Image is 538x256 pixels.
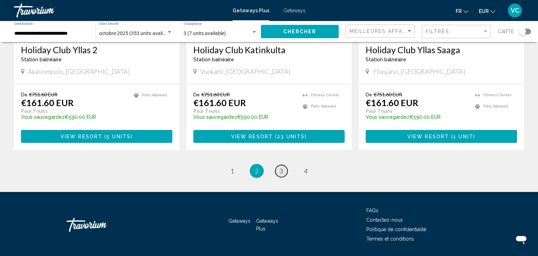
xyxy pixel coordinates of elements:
span: 1 [230,167,234,175]
iframe: Bouton de lancement de la fenêtre de messagerie [510,228,532,250]
span: Carte [498,27,514,36]
button: Chercher [261,25,339,38]
span: Pets Allowed [311,104,336,109]
a: Travorium [14,4,226,18]
span: Vous sauvegardez [193,114,237,120]
span: 4 [304,167,308,175]
a: Getaways [283,8,305,13]
span: fr [456,8,462,14]
a: Holiday Club Yllas Saaga [366,44,517,55]
span: ( ) [449,134,475,139]
span: De [193,91,200,97]
p: €161.60 EUR [193,97,246,108]
span: Filtres [426,29,449,34]
mat-select: Sort by [350,28,413,34]
p: Pour 7 nuits [21,108,127,114]
span: Vuokatti, [GEOGRAPHIC_DATA] [200,68,290,75]
p: €161.60 EUR [366,97,418,108]
span: 23 units [277,134,305,139]
span: Station balnéaire [21,57,62,62]
span: EUR [479,8,489,14]
p: Pour 7 nuits [366,108,468,114]
span: Yllasjarvi, [GEOGRAPHIC_DATA] [373,68,465,75]
span: De [366,91,372,97]
span: ( ) [273,134,307,139]
span: €751.60 EUR [29,91,57,97]
span: Pets Allowed [483,104,508,109]
ul: Pagination [14,164,524,178]
a: FAQs [366,208,378,213]
p: Pour 7 nuits [193,108,296,114]
a: Contactez-nous [366,217,403,223]
span: ( ) [102,134,133,139]
span: View Resort [407,134,449,139]
span: Station balnéaire [366,57,406,62]
button: View Resort(1 unit) [366,130,517,143]
span: 5 units [106,134,131,139]
p: €590.00 EUR [193,114,296,120]
a: Getaways Plus [256,218,278,231]
span: Chercher [283,29,317,35]
a: Getaways Plus [233,8,269,13]
span: VC [511,7,519,14]
a: Politique de confidentialité [366,227,426,232]
button: Change currency [479,6,495,16]
span: €751.60 EUR [374,91,402,97]
button: View Resort(5 units) [21,130,172,143]
span: 2 [255,167,258,175]
a: Termes et conditions [366,236,414,242]
button: Change language [456,6,468,16]
span: View Resort [61,134,102,139]
span: View Resort [231,134,273,139]
span: 1 unit [453,134,473,139]
p: €590.00 EUR [21,114,127,120]
p: €590.00 EUR [366,114,468,120]
span: Pets Allowed [142,93,167,97]
a: Holiday Club Katinkulta [193,44,345,55]
span: 3 (7 units available) [184,30,226,36]
a: Travorium [67,214,137,235]
span: Fitness Center [311,93,339,97]
span: Meilleures affaires [350,28,416,34]
span: Vous sauvegardez [366,114,409,120]
span: Fitness Center [483,93,512,97]
span: Vous sauvegardez [21,114,65,120]
button: User Menu [506,3,524,18]
button: View Resort(23 units) [193,130,345,143]
span: 3 [280,167,283,175]
span: Äkäslompolo, [GEOGRAPHIC_DATA] [28,68,130,75]
p: €161.60 EUR [21,97,74,108]
span: €751.60 EUR [201,91,230,97]
a: Holiday Club Yllas 2 [21,44,172,55]
span: octobre 2025 (353 units available) [99,30,173,36]
span: De [21,91,27,97]
span: Station balnéaire [193,57,234,62]
a: Getaways [228,218,250,224]
button: Filter [422,25,491,39]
